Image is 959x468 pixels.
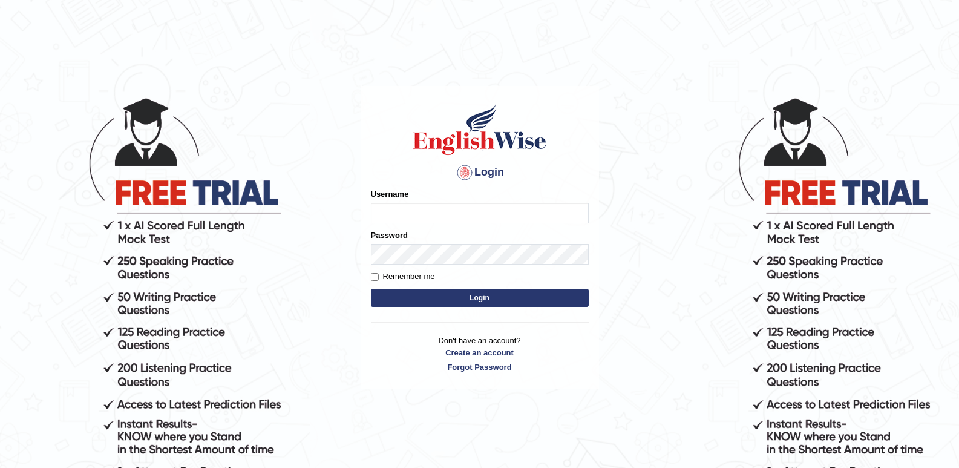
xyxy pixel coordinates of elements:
[371,188,409,200] label: Username
[371,289,589,307] button: Login
[371,361,589,373] a: Forgot Password
[371,163,589,182] h4: Login
[371,335,589,372] p: Don't have an account?
[371,347,589,358] a: Create an account
[371,229,408,241] label: Password
[411,102,549,157] img: Logo of English Wise sign in for intelligent practice with AI
[371,273,379,281] input: Remember me
[371,271,435,283] label: Remember me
